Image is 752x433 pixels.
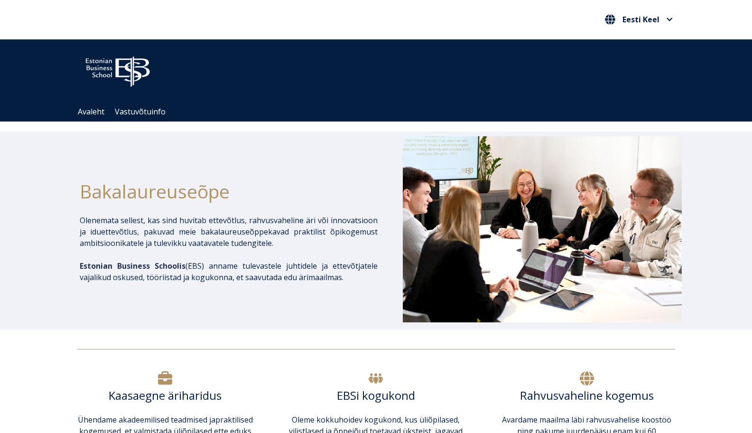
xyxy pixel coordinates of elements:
span: Estonian Business Schoolis [80,261,186,271]
h6: EBSi kogukond [288,388,464,403]
h1: Bakalaureuseõpe [80,177,378,205]
h6: Rahvusvaheline kogemus [499,388,675,403]
span: Eesti Keel [622,16,659,23]
a: Vastuvõtuinfo [115,106,166,117]
a: Avaleht [78,106,104,117]
h6: Kaasaegne äriharidus [77,388,253,403]
div: Navigation Menu [73,102,689,122]
nav: Vali oma keel [603,12,675,28]
button: Eesti Keel [603,12,675,27]
img: ebs_logo2016_white [77,49,158,90]
span: ( [80,261,188,271]
p: EBS) anname tulevastele juhtidele ja ettevõtjatele vajalikud oskused, tööriistad ja kogukonna, et... [80,260,378,283]
span: Ühendame akadeemilised teadmised ja [78,414,215,425]
p: Olenemata sellest, kas sind huvitab ettevõtlus, rahvusvaheline äri või innovatsioon ja iduettevõt... [80,215,378,249]
img: Bakalaureusetudengid [403,136,682,322]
